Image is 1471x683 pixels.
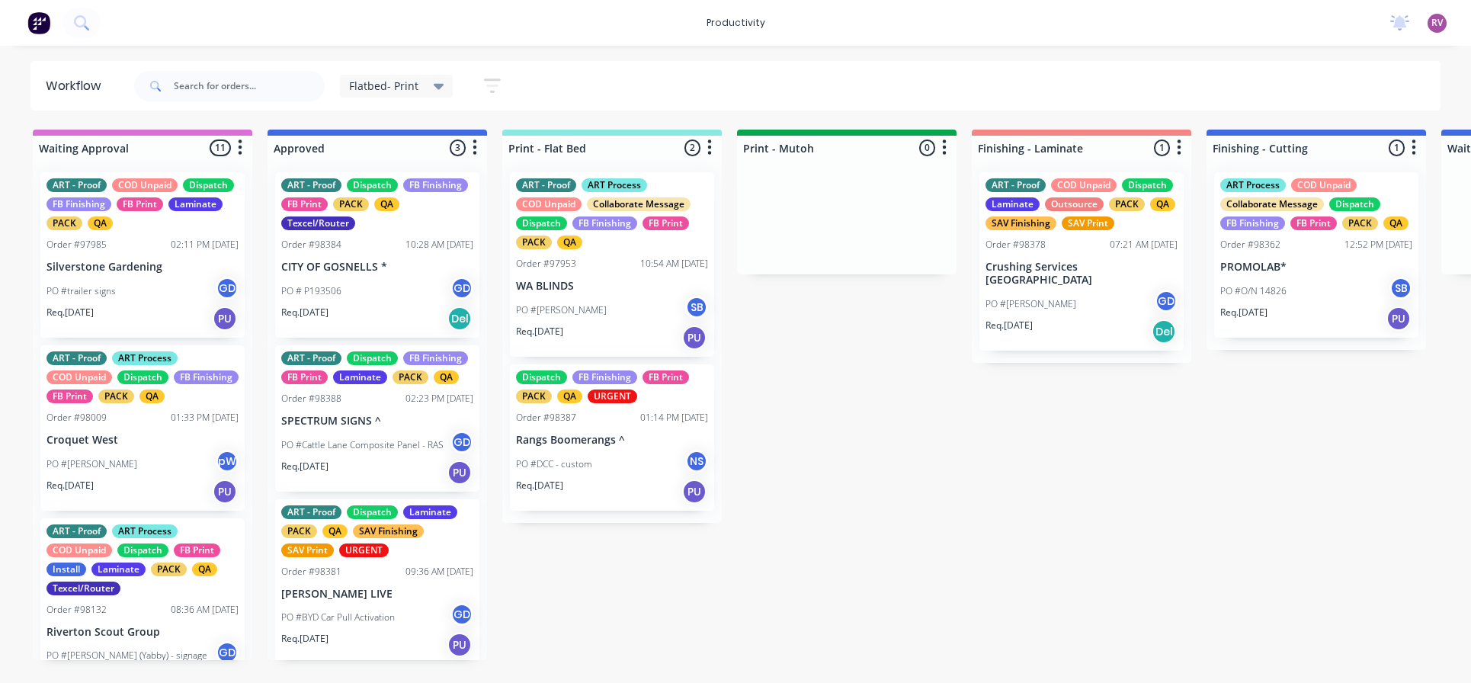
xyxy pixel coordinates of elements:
[216,450,239,473] div: pW
[174,370,239,384] div: FB Finishing
[333,370,387,384] div: Laminate
[516,280,708,293] p: WA BLINDS
[339,544,389,557] div: URGENT
[112,351,178,365] div: ART Process
[174,71,325,101] input: Search for orders...
[1386,306,1411,331] div: PU
[139,390,165,403] div: QA
[1329,197,1380,211] div: Dispatch
[192,563,217,576] div: QA
[98,390,134,403] div: PACK
[46,563,86,576] div: Install
[447,306,472,331] div: Del
[46,626,239,639] p: Riverton Scout Group
[516,303,607,317] p: PO #[PERSON_NAME]
[1062,216,1114,230] div: SAV Print
[213,479,237,504] div: PU
[275,172,479,338] div: ART - ProofDispatchFB FinishingFB PrintPACKQATexcel/RouterOrder #9838410:28 AM [DATE]CITY OF GOSN...
[183,178,234,192] div: Dispatch
[985,197,1040,211] div: Laminate
[557,236,582,249] div: QA
[510,364,714,511] div: DispatchFB FinishingFB PrintPACKQAURGENTOrder #9838701:14 PM [DATE]Rangs Boomerangs ^PO #DCC - cu...
[1220,306,1267,319] p: Req. [DATE]
[447,633,472,657] div: PU
[516,257,576,271] div: Order #97953
[516,457,592,471] p: PO #DCC - custom
[1431,16,1443,30] span: RV
[516,325,563,338] p: Req. [DATE]
[281,632,328,646] p: Req. [DATE]
[281,611,395,624] p: PO #BYD Car Pull Activation
[46,178,107,192] div: ART - Proof
[516,479,563,492] p: Req. [DATE]
[1220,216,1285,230] div: FB Finishing
[281,544,334,557] div: SAV Print
[985,216,1056,230] div: SAV Finishing
[347,351,398,365] div: Dispatch
[46,284,116,298] p: PO #trailer signs
[353,524,424,538] div: SAV Finishing
[985,319,1033,332] p: Req. [DATE]
[281,524,317,538] div: PACK
[450,603,473,626] div: GD
[640,411,708,425] div: 01:14 PM [DATE]
[322,524,348,538] div: QA
[985,261,1178,287] p: Crushing Services [GEOGRAPHIC_DATA]
[281,415,473,428] p: SPECTRUM SIGNS ^
[46,216,82,230] div: PACK
[171,411,239,425] div: 01:33 PM [DATE]
[1152,319,1176,344] div: Del
[281,392,341,406] div: Order #98388
[450,277,473,300] div: GD
[403,505,457,519] div: Laminate
[1220,238,1280,252] div: Order #98362
[88,216,113,230] div: QA
[643,216,689,230] div: FB Print
[117,544,168,557] div: Dispatch
[516,197,582,211] div: COD Unpaid
[216,277,239,300] div: GD
[275,499,479,665] div: ART - ProofDispatchLaminatePACKQASAV FinishingSAV PrintURGENTOrder #9838109:36 AM [DATE][PERSON_N...
[46,544,112,557] div: COD Unpaid
[985,178,1046,192] div: ART - Proof
[151,563,187,576] div: PACK
[1220,284,1287,298] p: PO #O/N 14826
[281,261,473,274] p: CITY OF GOSNELLS *
[516,390,552,403] div: PACK
[699,11,773,34] div: productivity
[979,172,1184,351] div: ART - ProofCOD UnpaidDispatchLaminateOutsourcePACKQASAV FinishingSAV PrintOrder #9837807:21 AM [D...
[281,351,341,365] div: ART - Proof
[46,649,207,662] p: PO #[PERSON_NAME] (Yabby) - signage
[46,479,94,492] p: Req. [DATE]
[1290,216,1337,230] div: FB Print
[275,345,479,492] div: ART - ProofDispatchFB FinishingFB PrintLaminatePACKQAOrder #9838802:23 PM [DATE]SPECTRUM SIGNS ^P...
[27,11,50,34] img: Factory
[46,457,137,471] p: PO #[PERSON_NAME]
[1220,178,1286,192] div: ART Process
[405,238,473,252] div: 10:28 AM [DATE]
[1389,277,1412,300] div: SB
[112,178,178,192] div: COD Unpaid
[1045,197,1104,211] div: Outsource
[393,370,428,384] div: PACK
[117,197,163,211] div: FB Print
[117,370,168,384] div: Dispatch
[112,524,178,538] div: ART Process
[40,345,245,511] div: ART - ProofART ProcessCOD UnpaidDispatchFB FinishingFB PrintPACKQAOrder #9800901:33 PM [DATE]Croq...
[46,351,107,365] div: ART - Proof
[281,216,355,230] div: Texcel/Router
[516,434,708,447] p: Rangs Boomerangs ^
[447,460,472,485] div: PU
[516,216,567,230] div: Dispatch
[985,297,1076,311] p: PO #[PERSON_NAME]
[1342,216,1378,230] div: PACK
[510,172,714,357] div: ART - ProofART ProcessCOD UnpaidCollaborate MessageDispatchFB FinishingFB PrintPACKQAOrder #97953...
[374,197,399,211] div: QA
[685,296,708,319] div: SB
[91,563,146,576] div: Laminate
[46,411,107,425] div: Order #98009
[1109,197,1145,211] div: PACK
[643,370,689,384] div: FB Print
[1051,178,1117,192] div: COD Unpaid
[640,257,708,271] div: 10:54 AM [DATE]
